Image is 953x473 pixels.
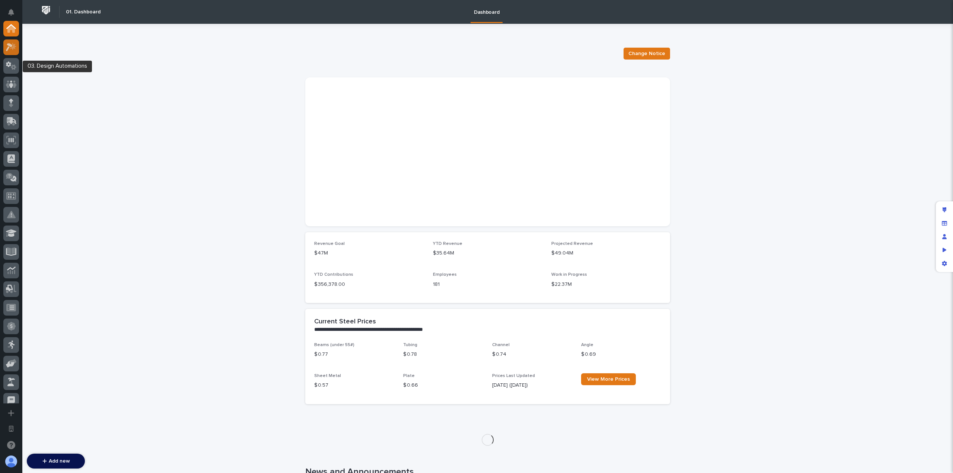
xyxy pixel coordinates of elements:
[587,377,630,382] span: View More Prices
[581,343,593,347] span: Angle
[314,374,341,378] span: Sheet Metal
[3,421,19,437] button: Open workspace settings
[433,272,457,277] span: Employees
[492,343,510,347] span: Channel
[314,249,424,257] p: $47M
[314,351,394,358] p: $ 0.77
[938,203,951,217] div: Edit layout
[433,281,543,288] p: 181
[9,9,19,21] div: Notifications
[314,272,353,277] span: YTD Contributions
[551,281,661,288] p: $22.37M
[938,230,951,243] div: Manage users
[492,351,572,358] p: $ 0.74
[66,9,101,15] h2: 01. Dashboard
[74,26,90,32] span: Pylon
[551,272,587,277] span: Work in Progress
[314,281,424,288] p: $ 356,378.00
[403,351,483,358] p: $ 0.78
[433,242,462,246] span: YTD Revenue
[433,249,543,257] p: $35.64M
[492,381,572,389] p: [DATE] ([DATE])
[403,343,417,347] span: Tubing
[314,318,376,326] h2: Current Steel Prices
[314,381,394,389] p: $ 0.57
[3,405,19,421] button: Add a new app...
[314,343,354,347] span: Beams (under 55#)
[551,249,661,257] p: $49.04M
[581,373,636,385] a: View More Prices
[628,50,665,57] span: Change Notice
[27,454,85,469] button: Add new
[403,374,415,378] span: Plate
[581,351,661,358] p: $ 0.69
[551,242,593,246] span: Projected Revenue
[3,454,19,469] button: users-avatar
[52,26,90,32] a: Powered byPylon
[938,257,951,270] div: App settings
[938,217,951,230] div: Manage fields and data
[314,242,345,246] span: Revenue Goal
[938,243,951,257] div: Preview as
[39,3,53,17] img: Workspace Logo
[3,4,19,20] button: Notifications
[3,437,19,453] button: Open support chat
[624,48,670,60] button: Change Notice
[403,381,483,389] p: $ 0.66
[492,374,535,378] span: Prices Last Updated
